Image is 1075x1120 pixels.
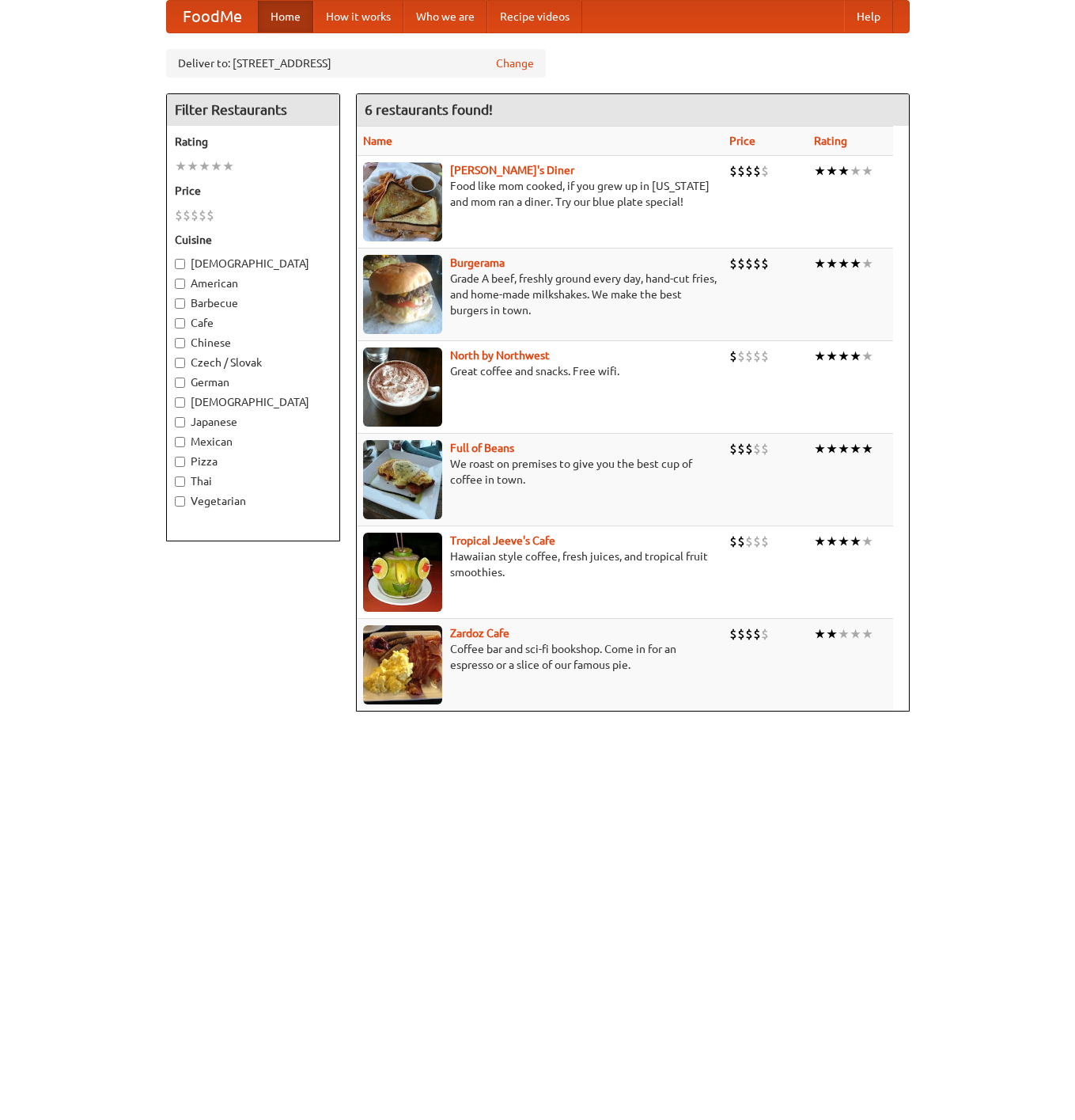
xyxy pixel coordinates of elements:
[175,318,185,328] input: Cafe
[166,49,546,78] div: Deliver to: [STREET_ADDRESS]
[729,135,755,147] a: Price
[729,162,737,180] li: $
[450,256,505,269] a: Burgerama
[199,158,210,175] li: ★
[814,440,826,457] li: ★
[753,625,761,643] li: $
[850,440,861,457] li: ★
[729,533,737,550] li: $
[363,549,717,580] p: Hawaiian style coffee, fresh juices, and tropical fruit smoothies.
[745,347,753,365] li: $
[838,533,850,550] li: ★
[745,533,753,550] li: $
[487,1,582,32] a: Recipe videos
[450,534,555,547] a: Tropical Jeeve's Cafe
[761,533,769,550] li: $
[838,255,850,272] li: ★
[175,232,331,248] h5: Cuisine
[814,255,826,272] li: ★
[753,162,761,180] li: $
[450,442,514,454] b: Full of Beans
[826,255,838,272] li: ★
[745,625,753,643] li: $
[737,255,745,272] li: $
[191,207,199,224] li: $
[175,158,187,175] li: ★
[826,347,838,365] li: ★
[187,158,199,175] li: ★
[753,255,761,272] li: $
[814,625,826,643] li: ★
[761,162,769,180] li: $
[210,158,222,175] li: ★
[175,374,331,390] label: German
[850,347,861,365] li: ★
[167,1,258,32] a: FoodMe
[826,162,838,180] li: ★
[826,533,838,550] li: ★
[175,335,331,351] label: Chinese
[175,259,185,269] input: [DEMOGRAPHIC_DATA]
[737,162,745,180] li: $
[838,162,850,180] li: ★
[838,347,850,365] li: ★
[737,440,745,457] li: $
[363,271,717,318] p: Grade A beef, freshly ground every day, hand-cut fries, and home-made milkshakes. We make the bes...
[363,347,442,427] img: north.jpg
[175,338,185,348] input: Chinese
[814,162,826,180] li: ★
[175,378,185,388] input: German
[175,295,331,311] label: Barbecue
[363,363,717,379] p: Great coffee and snacks. Free wifi.
[258,1,313,32] a: Home
[175,493,331,509] label: Vegetarian
[363,178,717,210] p: Food like mom cooked, if you grew up in [US_STATE] and mom ran a diner. Try our blue plate special!
[175,315,331,331] label: Cafe
[175,473,331,489] label: Thai
[206,207,214,224] li: $
[222,158,234,175] li: ★
[753,347,761,365] li: $
[761,625,769,643] li: $
[861,162,873,180] li: ★
[175,437,185,447] input: Mexican
[838,440,850,457] li: ★
[175,457,185,467] input: Pizza
[363,440,442,519] img: beans.jpg
[737,625,745,643] li: $
[365,102,493,117] ng-pluralize: 6 restaurants found!
[313,1,403,32] a: How it works
[861,440,873,457] li: ★
[363,533,442,612] img: jeeves.jpg
[175,397,185,408] input: [DEMOGRAPHIC_DATA]
[496,55,534,71] a: Change
[814,347,826,365] li: ★
[450,349,550,362] a: North by Northwest
[753,440,761,457] li: $
[175,207,183,224] li: $
[175,183,331,199] h5: Price
[175,476,185,487] input: Thai
[175,496,185,507] input: Vegetarian
[363,625,442,704] img: zardoz.jpg
[363,456,717,488] p: We roast on premises to give you the best cup of coffee in town.
[175,434,331,450] label: Mexican
[363,641,717,673] p: Coffee bar and sci-fi bookshop. Come in for an espresso or a slice of our famous pie.
[844,1,893,32] a: Help
[450,627,509,640] a: Zardoz Cafe
[729,625,737,643] li: $
[175,298,185,309] input: Barbecue
[861,255,873,272] li: ★
[745,162,753,180] li: $
[175,358,185,368] input: Czech / Slovak
[753,533,761,550] li: $
[761,347,769,365] li: $
[761,255,769,272] li: $
[175,275,331,291] label: American
[861,625,873,643] li: ★
[850,162,861,180] li: ★
[175,279,185,289] input: American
